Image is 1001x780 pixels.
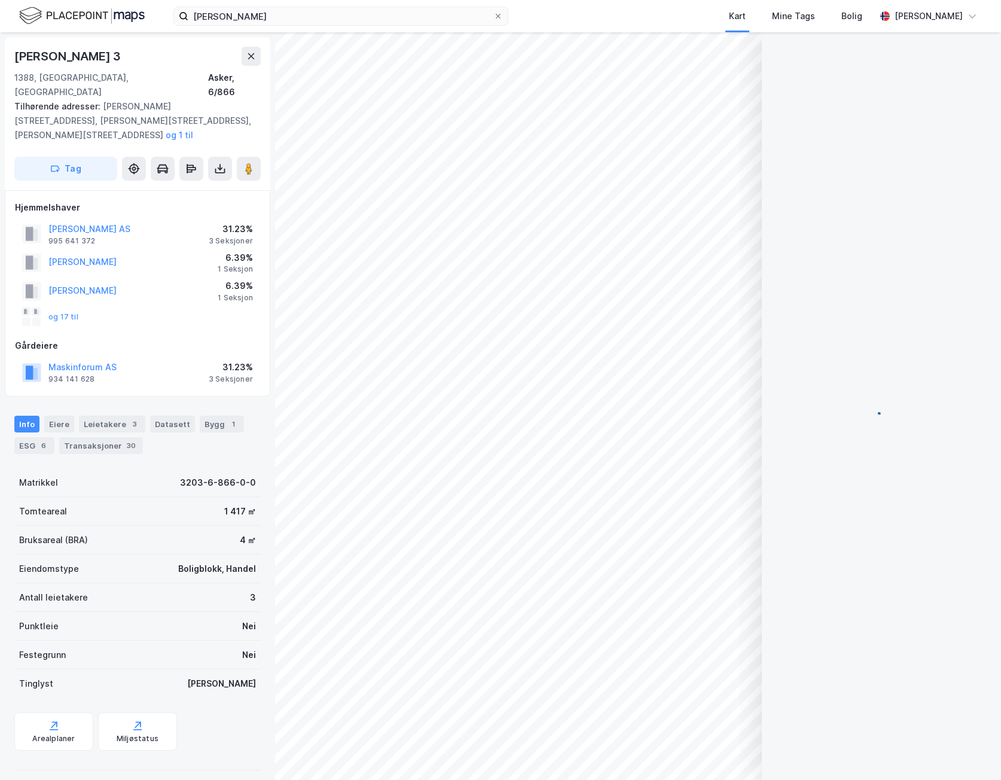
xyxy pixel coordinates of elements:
[117,734,158,744] div: Miljøstatus
[59,437,143,454] div: Transaksjoner
[224,504,256,519] div: 1 417 ㎡
[209,374,253,384] div: 3 Seksjoner
[240,533,256,547] div: 4 ㎡
[150,416,195,432] div: Datasett
[124,440,138,452] div: 30
[19,5,145,26] img: logo.f888ab2527a4732fd821a326f86c7f29.svg
[15,200,260,215] div: Hjemmelshaver
[19,562,79,576] div: Eiendomstype
[79,416,145,432] div: Leietakere
[941,723,1001,780] div: Kontrollprogram for chat
[14,157,117,181] button: Tag
[250,590,256,605] div: 3
[129,418,141,430] div: 3
[209,236,253,246] div: 3 Seksjoner
[32,734,75,744] div: Arealplaner
[19,648,66,662] div: Festegrunn
[14,416,39,432] div: Info
[14,99,251,142] div: [PERSON_NAME][STREET_ADDRESS], [PERSON_NAME][STREET_ADDRESS], [PERSON_NAME][STREET_ADDRESS]
[218,293,253,303] div: 1 Seksjon
[14,437,54,454] div: ESG
[941,723,1001,780] iframe: Chat Widget
[242,648,256,662] div: Nei
[19,619,59,633] div: Punktleie
[19,590,88,605] div: Antall leietakere
[895,9,963,23] div: [PERSON_NAME]
[180,476,256,490] div: 3203-6-866-0-0
[218,264,253,274] div: 1 Seksjon
[208,71,261,99] div: Asker, 6/866
[872,397,891,416] img: spinner.a6d8c91a73a9ac5275cf975e30b51cfb.svg
[209,360,253,374] div: 31.23%
[209,222,253,236] div: 31.23%
[242,619,256,633] div: Nei
[38,440,50,452] div: 6
[178,562,256,576] div: Boligblokk, Handel
[19,504,67,519] div: Tomteareal
[218,251,253,265] div: 6.39%
[48,374,94,384] div: 934 141 628
[200,416,244,432] div: Bygg
[772,9,815,23] div: Mine Tags
[227,418,239,430] div: 1
[729,9,746,23] div: Kart
[19,476,58,490] div: Matrikkel
[44,416,74,432] div: Eiere
[19,533,88,547] div: Bruksareal (BRA)
[841,9,862,23] div: Bolig
[14,47,123,66] div: [PERSON_NAME] 3
[48,236,95,246] div: 995 641 372
[15,339,260,353] div: Gårdeiere
[188,7,493,25] input: Søk på adresse, matrikkel, gårdeiere, leietakere eller personer
[187,677,256,691] div: [PERSON_NAME]
[14,71,208,99] div: 1388, [GEOGRAPHIC_DATA], [GEOGRAPHIC_DATA]
[14,101,103,111] span: Tilhørende adresser:
[19,677,53,691] div: Tinglyst
[218,279,253,293] div: 6.39%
